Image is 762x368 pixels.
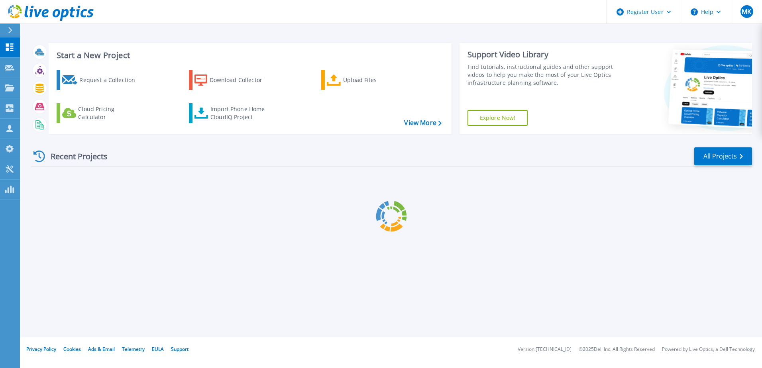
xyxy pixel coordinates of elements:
li: Powered by Live Optics, a Dell Technology [662,347,755,352]
h3: Start a New Project [57,51,441,60]
div: Find tutorials, instructional guides and other support videos to help you make the most of your L... [467,63,617,87]
div: Import Phone Home CloudIQ Project [210,105,273,121]
div: Cloud Pricing Calculator [78,105,142,121]
a: Download Collector [189,70,278,90]
div: Upload Files [343,72,407,88]
a: Telemetry [122,346,145,352]
a: Cloud Pricing Calculator [57,103,145,123]
li: © 2025 Dell Inc. All Rights Reserved [579,347,655,352]
a: Privacy Policy [26,346,56,352]
a: Upload Files [321,70,410,90]
div: Support Video Library [467,49,617,60]
a: View More [404,119,441,127]
span: MK [742,8,751,15]
a: Explore Now! [467,110,528,126]
div: Recent Projects [31,147,118,166]
div: Download Collector [210,72,273,88]
div: Request a Collection [79,72,143,88]
li: Version: [TECHNICAL_ID] [518,347,571,352]
a: All Projects [694,147,752,165]
a: EULA [152,346,164,352]
a: Ads & Email [88,346,115,352]
a: Support [171,346,189,352]
a: Cookies [63,346,81,352]
a: Request a Collection [57,70,145,90]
